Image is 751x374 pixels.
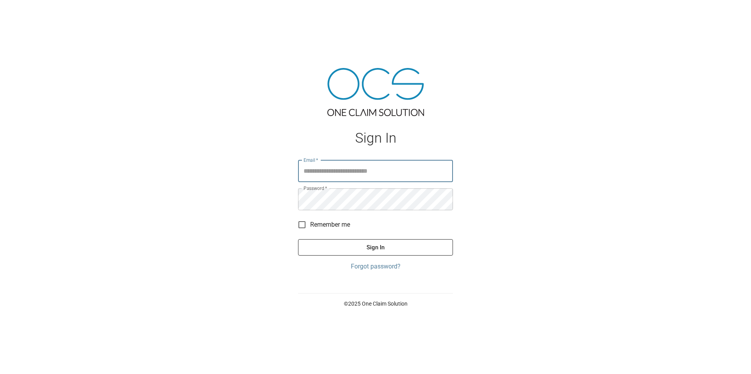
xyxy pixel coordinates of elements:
img: ocs-logo-tra.png [327,68,424,116]
button: Sign In [298,239,453,256]
img: ocs-logo-white-transparent.png [9,5,41,20]
span: Remember me [310,220,350,229]
label: Email [304,157,318,163]
a: Forgot password? [298,262,453,271]
p: © 2025 One Claim Solution [298,300,453,308]
h1: Sign In [298,130,453,146]
label: Password [304,185,327,191]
